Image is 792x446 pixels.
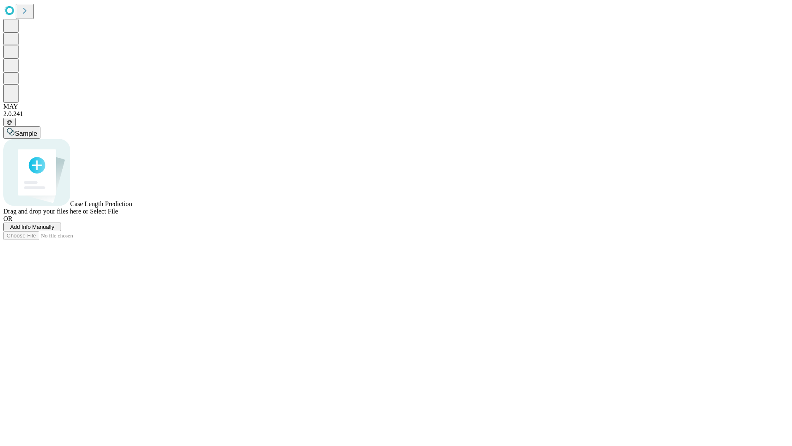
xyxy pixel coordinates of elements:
button: Add Info Manually [3,223,61,231]
span: @ [7,119,12,125]
span: Case Length Prediction [70,200,132,207]
span: Sample [15,130,37,137]
span: OR [3,215,12,222]
div: MAY [3,103,789,110]
div: 2.0.241 [3,110,789,118]
span: Add Info Manually [10,224,54,230]
span: Drag and drop your files here or [3,208,88,215]
span: Select File [90,208,118,215]
button: @ [3,118,16,126]
button: Sample [3,126,40,139]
